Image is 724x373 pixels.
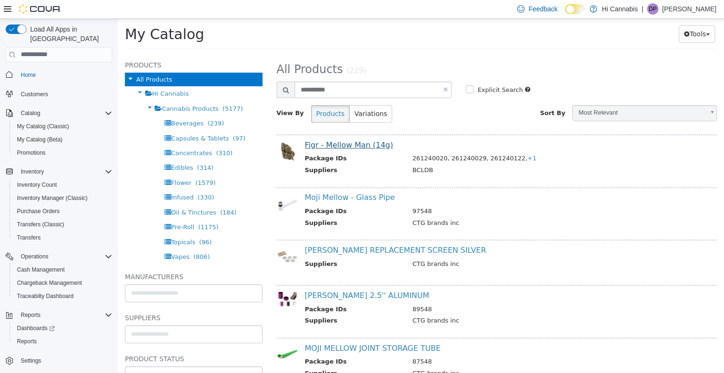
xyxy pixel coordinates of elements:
[13,290,112,302] span: Traceabilty Dashboard
[193,86,232,104] button: Products
[561,7,597,24] button: Tools
[17,166,112,177] span: Inventory
[649,3,657,15] span: DP
[13,232,112,243] span: Transfers
[13,206,112,217] span: Purchase Orders
[53,220,77,227] span: Topicals
[9,205,116,218] button: Purchase Orders
[17,166,48,177] button: Inventory
[9,276,116,290] button: Chargeback Management
[53,145,75,152] span: Edibles
[13,336,41,347] a: Reports
[295,136,419,143] span: 261240020, 261240029, 261240122,
[21,357,41,365] span: Settings
[115,116,128,123] span: (97)
[9,120,116,133] button: My Catalog (Classic)
[17,149,46,157] span: Promotions
[81,220,94,227] span: (96)
[642,3,643,15] p: |
[17,266,65,274] span: Cash Management
[13,264,68,275] a: Cash Management
[7,7,86,24] span: My Catalog
[17,338,37,345] span: Reports
[2,87,116,101] button: Customers
[187,350,288,362] th: Suppliers
[77,160,98,167] span: (1579)
[9,231,116,244] button: Transfers
[187,147,288,158] th: Suppliers
[13,336,112,347] span: Reports
[2,354,116,367] button: Settings
[602,3,638,15] p: Hi Cannabis
[13,232,44,243] a: Transfers
[231,86,274,104] button: Variations
[13,192,91,204] a: Inventory Manager (Classic)
[13,192,112,204] span: Inventory Manager (Classic)
[13,121,73,132] a: My Catalog (Classic)
[9,191,116,205] button: Inventory Manager (Classic)
[9,133,116,146] button: My Catalog (Beta)
[454,86,599,102] a: Most Relevant
[13,290,77,302] a: Traceabilty Dashboard
[2,308,116,322] button: Reports
[13,147,49,158] a: Promotions
[90,101,106,108] span: (239)
[357,66,405,76] label: Explicit Search
[53,190,99,197] span: Oil & Tinctures
[9,178,116,191] button: Inventory Count
[17,136,63,143] span: My Catalog (Beta)
[7,252,145,264] h5: Manufacturers
[9,218,116,231] button: Transfers (Classic)
[80,205,100,212] span: (1175)
[53,234,72,241] span: Vapes
[647,3,658,15] div: Desmond Prior
[9,146,116,159] button: Promotions
[17,108,44,119] button: Catalog
[17,221,64,228] span: Transfers (Classic)
[75,234,92,241] span: (806)
[13,323,112,334] span: Dashboards
[13,219,112,230] span: Transfers (Classic)
[21,253,49,260] span: Operations
[9,290,116,303] button: Traceabilty Dashboard
[187,188,288,199] th: Package IDs
[21,168,44,175] span: Inventory
[159,122,180,143] img: 150
[187,338,288,350] th: Package IDs
[53,101,86,108] span: Beverages
[53,205,76,212] span: Pre-Roll
[98,131,115,138] span: (310)
[17,123,69,130] span: My Catalog (Classic)
[44,86,100,93] span: Cannabis Products
[21,109,40,117] span: Catalog
[21,311,41,319] span: Reports
[159,44,225,57] span: All Products
[17,251,112,262] span: Operations
[2,107,116,120] button: Catalog
[17,108,112,119] span: Catalog
[79,145,96,152] span: (314)
[13,179,61,191] a: Inventory Count
[13,134,66,145] a: My Catalog (Beta)
[187,174,277,183] a: Moji Mellow - Glass Pipe
[9,322,116,335] a: Dashboards
[17,234,41,241] span: Transfers
[187,297,288,309] th: Suppliers
[2,68,116,82] button: Home
[288,350,590,362] td: CTG brands inc
[455,87,586,101] span: Most Relevant
[187,122,276,131] a: Figr - Mellow Man (14g)
[102,190,119,197] span: (184)
[288,286,590,298] td: 89548
[13,147,112,158] span: Promotions
[422,91,448,98] span: Sort By
[21,71,36,79] span: Home
[17,89,52,100] a: Customers
[288,188,590,199] td: 97548
[21,91,48,98] span: Customers
[17,69,40,81] a: Home
[565,14,566,15] span: Dark Mode
[187,227,369,236] a: [PERSON_NAME] REPLACEMENT SCREEN SILVER
[18,57,54,64] span: All Products
[7,334,145,346] h5: Product Status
